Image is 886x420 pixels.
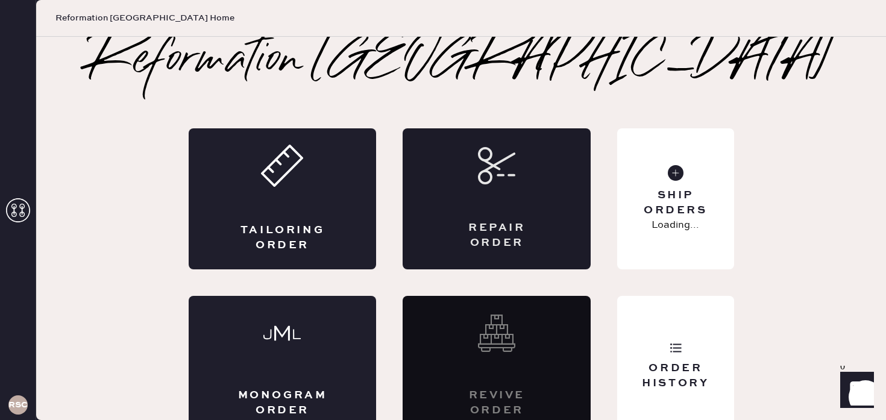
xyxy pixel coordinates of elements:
div: Tailoring Order [237,223,328,253]
h3: RSCA [8,401,28,409]
p: Loading... [652,218,699,233]
div: Revive order [451,388,542,418]
div: Monogram Order [237,388,328,418]
div: Repair Order [451,221,542,251]
div: Order History [627,361,724,391]
h2: Reformation [GEOGRAPHIC_DATA] [89,37,834,85]
div: Ship Orders [627,188,724,218]
iframe: Front Chat [829,366,881,418]
span: Reformation [GEOGRAPHIC_DATA] Home [55,12,234,24]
